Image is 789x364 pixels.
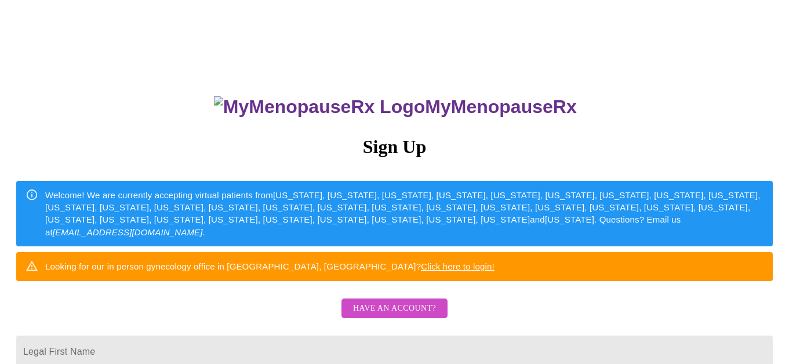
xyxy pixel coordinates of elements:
[16,136,773,158] h3: Sign Up
[353,301,436,316] span: Have an account?
[421,261,495,271] a: Click here to login!
[214,96,425,118] img: MyMenopauseRx Logo
[45,256,495,277] div: Looking for our in person gynecology office in [GEOGRAPHIC_DATA], [GEOGRAPHIC_DATA]?
[341,299,448,319] button: Have an account?
[53,227,203,237] em: [EMAIL_ADDRESS][DOMAIN_NAME]
[18,96,773,118] h3: MyMenopauseRx
[339,311,450,321] a: Have an account?
[45,184,763,243] div: Welcome! We are currently accepting virtual patients from [US_STATE], [US_STATE], [US_STATE], [US...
